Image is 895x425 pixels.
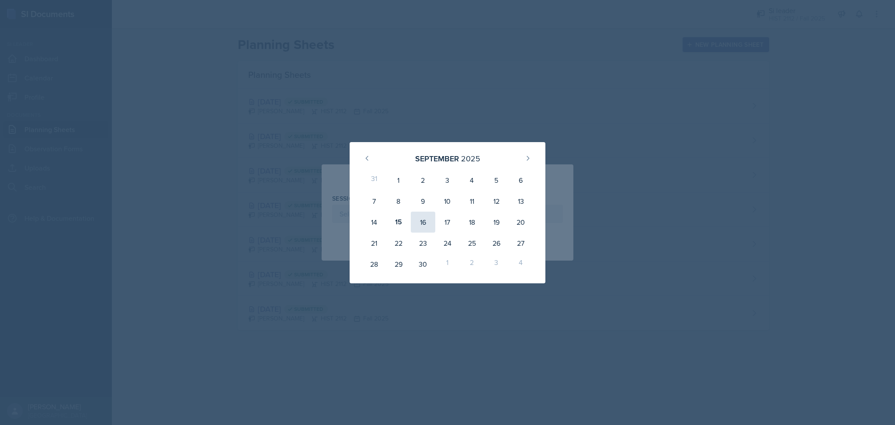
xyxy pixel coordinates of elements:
[435,254,460,275] div: 1
[435,212,460,233] div: 17
[435,233,460,254] div: 24
[362,254,386,275] div: 28
[386,170,411,191] div: 1
[411,191,435,212] div: 9
[362,170,386,191] div: 31
[411,233,435,254] div: 23
[362,191,386,212] div: 7
[460,191,484,212] div: 11
[484,191,509,212] div: 12
[415,153,459,164] div: September
[435,191,460,212] div: 10
[484,212,509,233] div: 19
[460,233,484,254] div: 25
[386,212,411,233] div: 15
[411,254,435,275] div: 30
[461,153,480,164] div: 2025
[386,191,411,212] div: 8
[509,212,533,233] div: 20
[460,212,484,233] div: 18
[386,254,411,275] div: 29
[509,254,533,275] div: 4
[411,170,435,191] div: 2
[460,170,484,191] div: 4
[484,233,509,254] div: 26
[460,254,484,275] div: 2
[411,212,435,233] div: 16
[362,233,386,254] div: 21
[386,233,411,254] div: 22
[509,233,533,254] div: 27
[362,212,386,233] div: 14
[509,170,533,191] div: 6
[484,170,509,191] div: 5
[509,191,533,212] div: 13
[435,170,460,191] div: 3
[484,254,509,275] div: 3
